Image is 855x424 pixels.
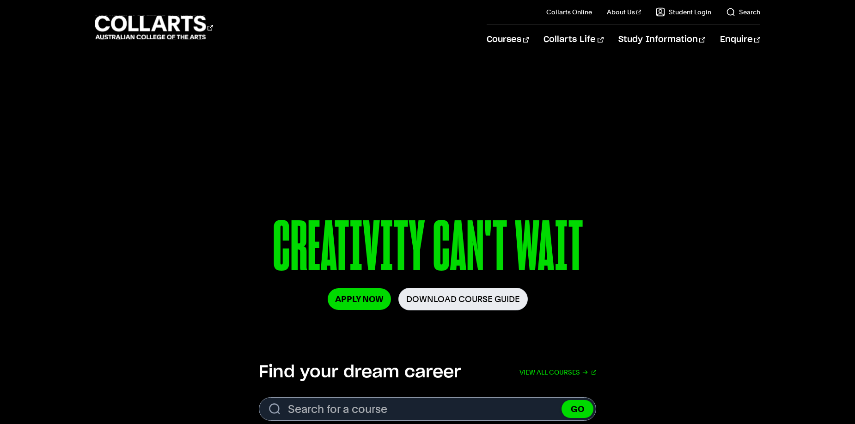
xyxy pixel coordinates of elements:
[726,7,760,17] a: Search
[259,397,596,421] input: Search for a course
[544,24,603,55] a: Collarts Life
[519,362,596,382] a: View all courses
[259,397,596,421] form: Search
[398,288,528,310] a: Download Course Guide
[656,7,711,17] a: Student Login
[95,14,213,41] div: Go to homepage
[546,7,592,17] a: Collarts Online
[720,24,760,55] a: Enquire
[618,24,705,55] a: Study Information
[167,212,688,288] p: CREATIVITY CAN'T WAIT
[487,24,529,55] a: Courses
[328,288,391,310] a: Apply Now
[562,400,593,418] button: GO
[607,7,641,17] a: About Us
[259,362,461,382] h2: Find your dream career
